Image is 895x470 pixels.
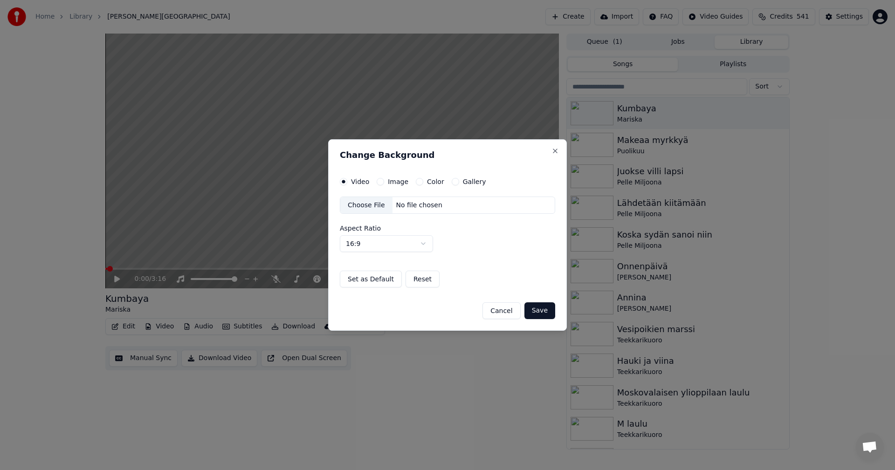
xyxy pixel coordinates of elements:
button: Reset [406,271,440,287]
div: Choose File [340,197,392,214]
label: Aspect Ratio [340,225,555,232]
h2: Change Background [340,151,555,159]
label: Image [388,178,408,185]
div: No file chosen [392,201,446,210]
label: Color [427,178,444,185]
button: Cancel [482,302,520,319]
button: Set as Default [340,271,402,287]
button: Save [524,302,555,319]
label: Video [351,178,369,185]
label: Gallery [463,178,486,185]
